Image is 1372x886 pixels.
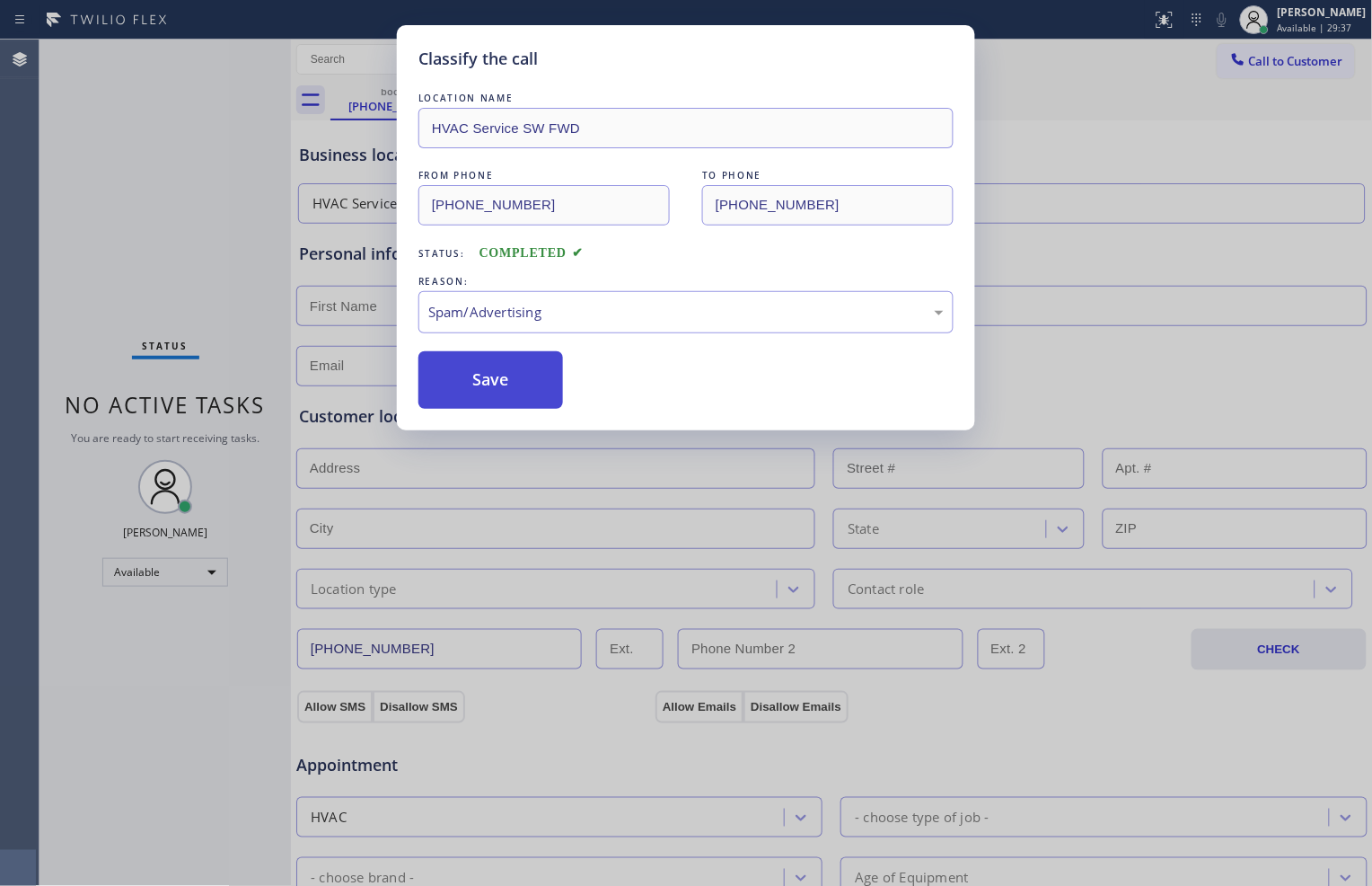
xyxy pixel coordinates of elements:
div: LOCATION NAME [418,89,954,108]
input: To phone [702,185,954,226]
span: COMPLETED [479,246,584,260]
div: FROM PHONE [418,166,670,185]
span: Status: [418,247,465,260]
div: REASON: [418,272,954,291]
div: Spam/Advertising [428,302,944,323]
input: From phone [418,185,670,226]
div: TO PHONE [702,166,954,185]
h5: Classify the call [418,47,538,71]
button: Save [418,351,563,409]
